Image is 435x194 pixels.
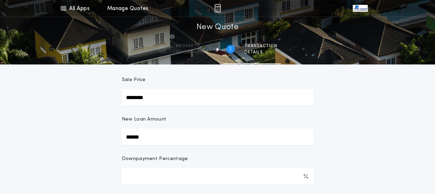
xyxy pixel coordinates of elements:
[122,168,313,185] input: Downpayment Percentage
[122,116,167,123] p: New Loan Amount
[229,46,232,52] h2: 2
[122,77,146,83] p: Sale Price
[122,89,313,106] input: Sale Price
[176,50,208,55] span: information
[244,43,277,49] span: Transaction
[244,50,277,55] span: details
[214,4,221,12] img: img
[176,43,208,49] span: Property
[196,22,239,33] h1: New Quote
[353,5,367,12] img: vs-icon
[122,156,188,162] p: Downpayment Percentage
[122,129,313,145] input: New Loan Amount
